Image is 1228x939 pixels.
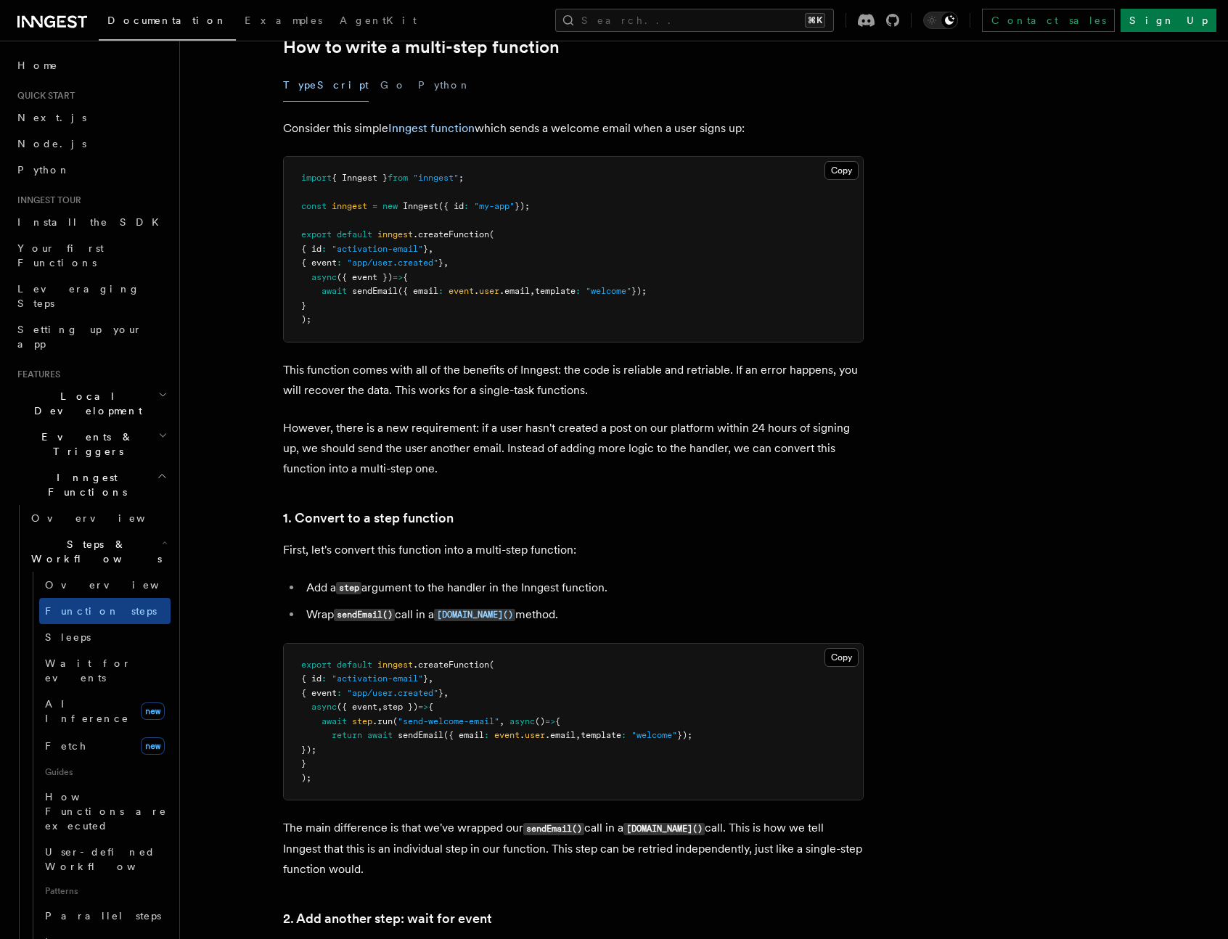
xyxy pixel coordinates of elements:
[45,846,176,872] span: User-defined Workflows
[398,716,499,726] span: "send-welcome-email"
[443,688,449,698] span: ,
[322,286,347,296] span: await
[377,702,382,712] span: ,
[805,13,825,28] kbd: ⌘K
[677,730,692,740] span: });
[336,582,361,594] code: step
[418,69,471,102] button: Python
[509,716,535,726] span: async
[301,300,306,311] span: }
[301,773,311,783] span: );
[39,839,171,879] a: User-defined Workflows
[494,730,520,740] span: event
[515,201,530,211] span: });
[45,579,195,591] span: Overview
[12,52,171,78] a: Home
[337,688,342,698] span: :
[555,9,834,32] button: Search...⌘K
[17,283,140,309] span: Leveraging Steps
[301,758,306,768] span: }
[499,286,530,296] span: .email
[474,286,479,296] span: .
[438,688,443,698] span: }
[25,537,162,566] span: Steps & Workflows
[311,702,337,712] span: async
[45,910,161,922] span: Parallel steps
[39,731,171,760] a: Fetchnew
[301,745,316,755] span: });
[352,286,398,296] span: sendEmail
[347,688,438,698] span: "app/user.created"
[39,598,171,624] a: Function steps
[337,660,372,670] span: default
[337,258,342,268] span: :
[340,15,417,26] span: AgentKit
[283,909,492,929] a: 2. Add another step: wait for event
[367,730,393,740] span: await
[12,194,81,206] span: Inngest tour
[39,879,171,903] span: Patterns
[474,201,515,211] span: "my-app"
[39,650,171,691] a: Wait for events
[45,631,91,643] span: Sleeps
[236,4,331,39] a: Examples
[332,201,367,211] span: inngest
[621,730,626,740] span: :
[311,272,337,282] span: async
[438,286,443,296] span: :
[377,229,413,239] span: inngest
[555,716,560,726] span: {
[12,157,171,183] a: Python
[382,201,398,211] span: new
[17,164,70,176] span: Python
[45,698,129,724] span: AI Inference
[398,286,438,296] span: ({ email
[388,121,475,135] a: Inngest function
[12,470,157,499] span: Inngest Functions
[382,702,418,712] span: step })
[283,360,864,401] p: This function comes with all of the benefits of Inngest: the code is reliable and retriable. If a...
[403,272,408,282] span: {
[301,660,332,670] span: export
[283,818,864,879] p: The main difference is that we've wrapped our call in a call. This is how we tell Inngest that th...
[413,173,459,183] span: "inngest"
[438,258,443,268] span: }
[428,673,433,684] span: ,
[372,716,393,726] span: .run
[301,688,337,698] span: { event
[12,235,171,276] a: Your first Functions
[99,4,236,41] a: Documentation
[525,730,545,740] span: user
[245,15,322,26] span: Examples
[17,324,142,350] span: Setting up your app
[377,660,413,670] span: inngest
[388,173,408,183] span: from
[45,740,87,752] span: Fetch
[347,258,438,268] span: "app/user.created"
[398,730,443,740] span: sendEmail
[423,244,428,254] span: }
[982,9,1115,32] a: Contact sales
[322,673,327,684] span: :
[530,286,535,296] span: ,
[302,578,864,599] li: Add a argument to the handler in the Inngest function.
[283,118,864,139] p: Consider this simple which sends a welcome email when a user signs up:
[428,244,433,254] span: ,
[12,104,171,131] a: Next.js
[334,609,395,621] code: sendEmail()
[545,716,555,726] span: =>
[301,173,332,183] span: import
[302,604,864,626] li: Wrap call in a method.
[413,660,489,670] span: .createFunction
[45,605,157,617] span: Function steps
[352,716,372,726] span: step
[393,272,403,282] span: =>
[301,314,311,324] span: );
[12,464,171,505] button: Inngest Functions
[332,730,362,740] span: return
[39,784,171,839] a: How Functions are executed
[459,173,464,183] span: ;
[581,730,621,740] span: template
[12,383,171,424] button: Local Development
[423,673,428,684] span: }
